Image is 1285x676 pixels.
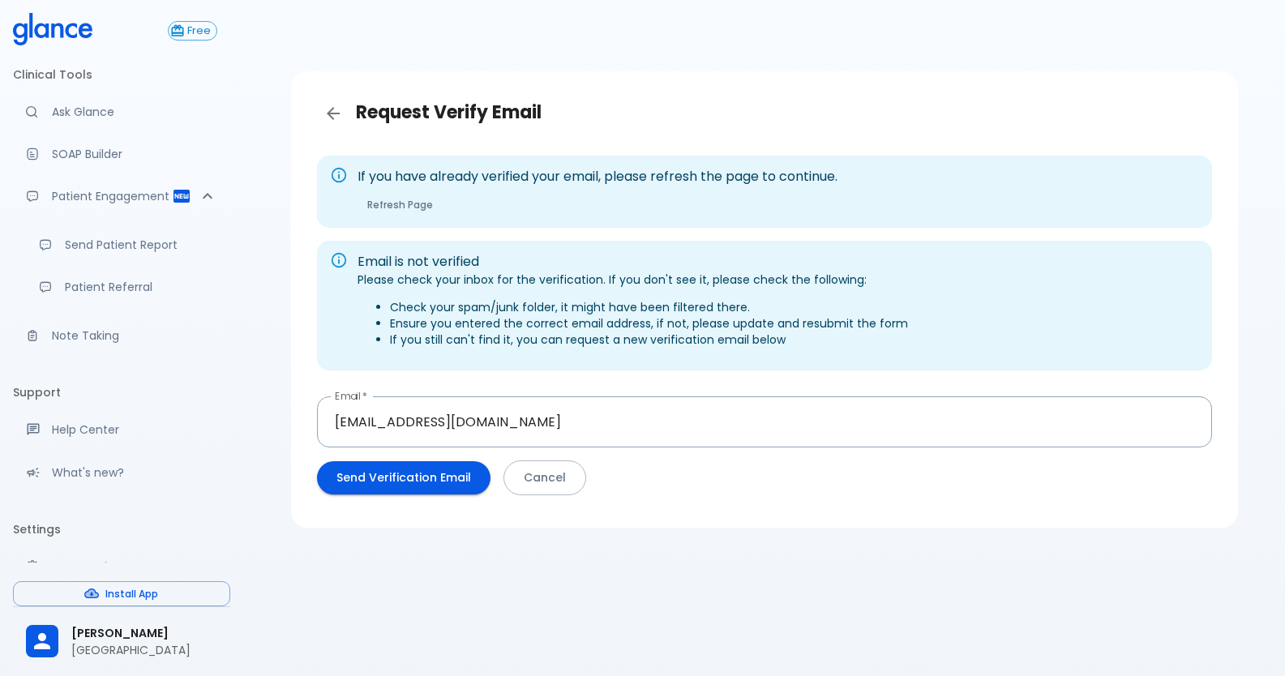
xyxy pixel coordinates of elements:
p: Note Taking [52,327,217,344]
a: Advanced note-taking [13,318,230,353]
button: Install App [13,581,230,606]
p: SOAP Builder [52,146,217,162]
li: Settings [13,510,230,549]
li: Support [13,373,230,412]
div: Please check your inbox for the verification. If you don't see it, please check the following: [358,246,908,366]
h3: Request Verify Email [317,97,1212,130]
p: Ask Glance [52,104,217,120]
div: [PERSON_NAME][GEOGRAPHIC_DATA] [13,614,230,670]
a: Please complete account setup [13,549,230,584]
a: Receive patient referrals [26,269,230,305]
a: Moramiz: Find ICD10AM codes instantly [13,94,230,130]
button: Send Verification Email [317,461,490,494]
a: Docugen: Compose a clinical documentation in seconds [13,136,230,172]
li: Check your spam/junk folder, it might have been filtered there. [390,299,908,315]
div: Recent updates and feature releases [13,455,230,490]
p: Your Settings [52,558,217,575]
a: Send a patient summary [26,227,230,263]
span: [PERSON_NAME] [71,625,217,642]
p: Patient Referral [65,279,217,295]
p: [GEOGRAPHIC_DATA] [71,642,217,658]
a: Click to view or change your subscription [168,21,230,41]
button: Cancel [503,460,586,495]
button: Refresh Page [358,193,443,216]
button: Free [168,21,217,41]
div: Patient Reports & Referrals [13,178,230,214]
p: Email is not verified [358,252,908,272]
li: Ensure you entered the correct email address, if not, please update and resubmit the form [390,315,908,332]
p: What's new? [52,464,217,481]
li: If you still can't find it, you can request a new verification email below [390,332,908,348]
li: Clinical Tools [13,55,230,94]
p: Send Patient Report [65,237,217,253]
label: Email [335,389,367,403]
span: Free [182,25,216,37]
p: Help Center [52,421,217,438]
a: Back [317,97,349,130]
p: Patient Engagement [52,188,172,204]
a: Get help from our support team [13,412,230,447]
p: If you have already verified your email, please refresh the page to continue. [358,167,837,186]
